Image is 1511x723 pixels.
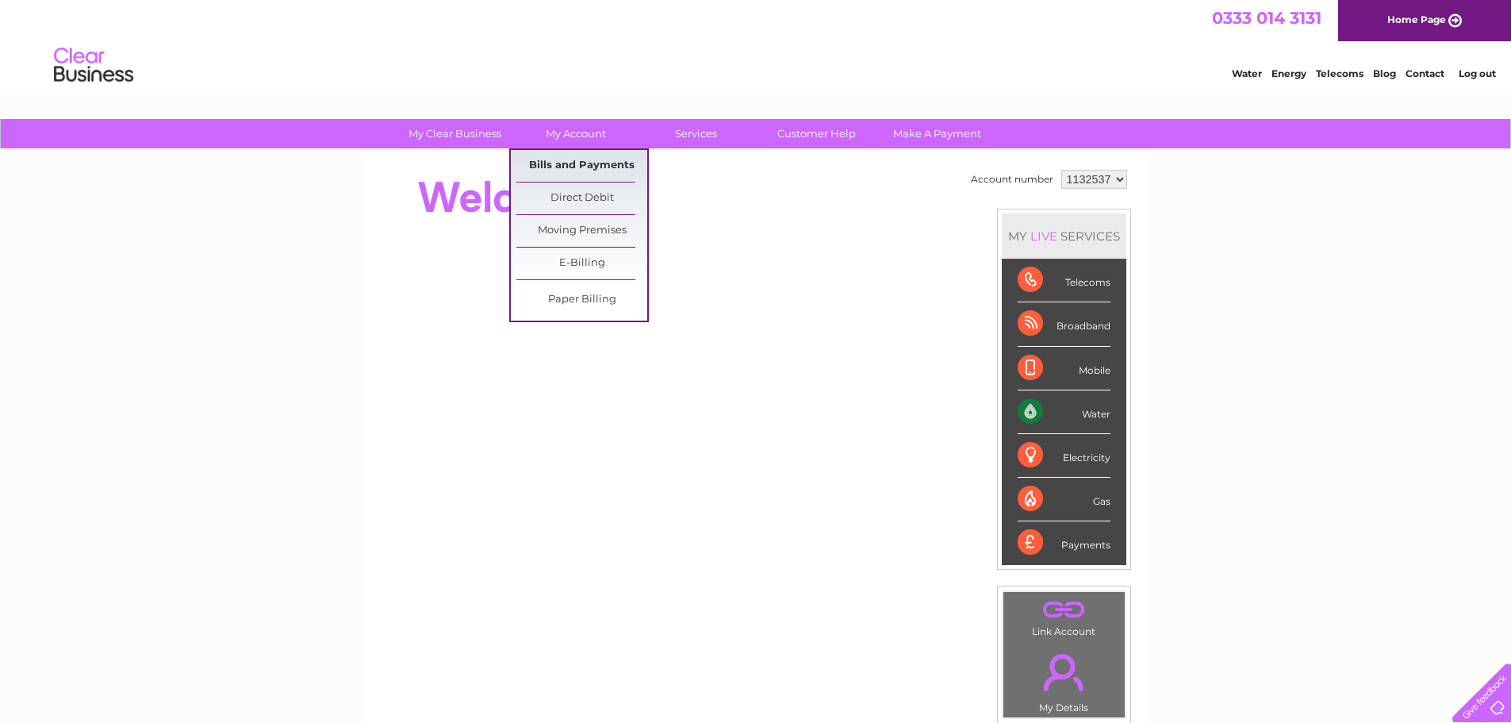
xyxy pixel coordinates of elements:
[516,150,647,182] a: Bills and Payments
[510,119,641,148] a: My Account
[1373,67,1396,79] a: Blog
[1027,229,1060,244] div: LIVE
[1018,390,1110,434] div: Water
[382,9,1131,77] div: Clear Business is a trading name of Verastar Limited (registered in [GEOGRAPHIC_DATA] No. 3667643...
[1316,67,1363,79] a: Telecoms
[1007,596,1121,624] a: .
[1007,644,1121,700] a: .
[1406,67,1444,79] a: Contact
[967,166,1057,193] td: Account number
[516,284,647,316] a: Paper Billing
[1003,591,1126,641] td: Link Account
[751,119,882,148] a: Customer Help
[872,119,1003,148] a: Make A Payment
[1212,8,1321,28] a: 0333 014 3131
[516,183,647,214] a: Direct Debit
[389,119,520,148] a: My Clear Business
[1018,434,1110,478] div: Electricity
[631,119,761,148] a: Services
[1271,67,1306,79] a: Energy
[1018,521,1110,564] div: Payments
[1459,67,1496,79] a: Log out
[1018,347,1110,390] div: Mobile
[1018,478,1110,521] div: Gas
[516,248,647,279] a: E-Billing
[1018,302,1110,346] div: Broadband
[516,215,647,247] a: Moving Premises
[1232,67,1262,79] a: Water
[1003,640,1126,718] td: My Details
[53,41,134,90] img: logo.png
[1002,213,1126,259] div: MY SERVICES
[1018,259,1110,302] div: Telecoms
